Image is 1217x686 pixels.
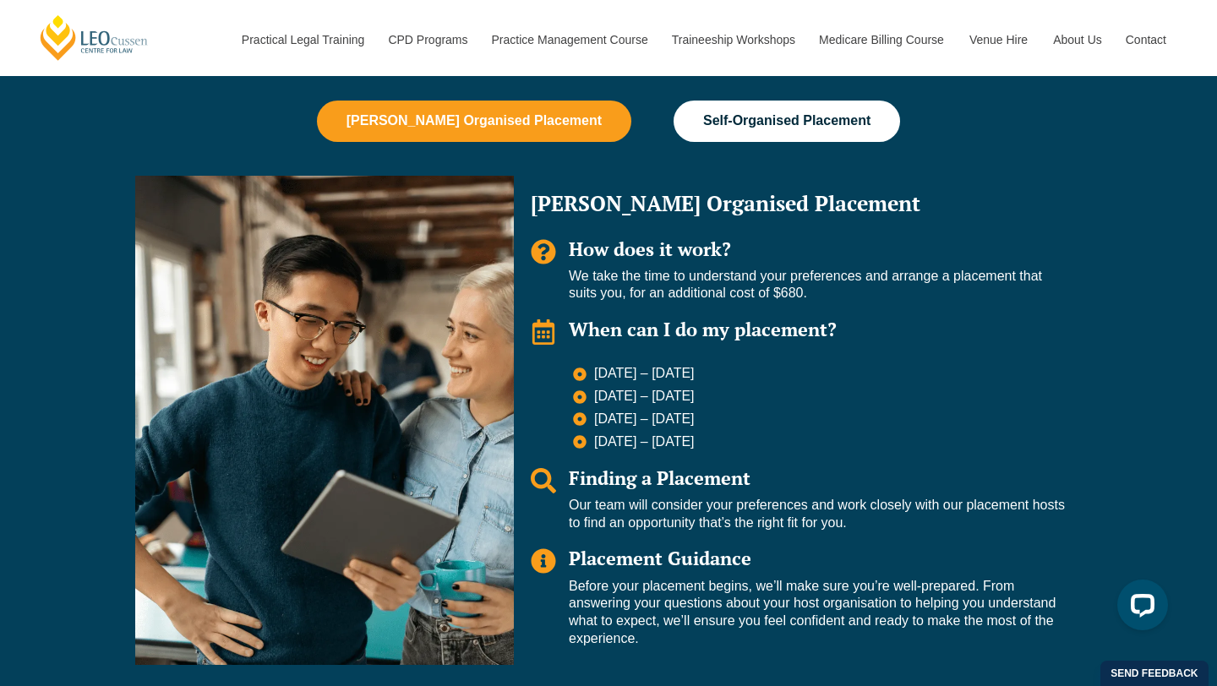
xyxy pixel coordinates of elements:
[1104,573,1175,644] iframe: LiveChat chat widget
[127,101,1090,673] div: Tabs. Open items with Enter or Space, close with Escape and navigate using the Arrow keys.
[38,14,150,62] a: [PERSON_NAME] Centre for Law
[659,3,806,76] a: Traineeship Workshops
[569,465,750,490] span: Finding a Placement
[479,3,659,76] a: Practice Management Course
[806,3,957,76] a: Medicare Billing Course
[957,3,1040,76] a: Venue Hire
[569,497,1065,532] p: Our team will consider your preferences and work closely with our placement hosts to find an oppo...
[569,546,751,570] span: Placement Guidance
[590,388,695,406] span: [DATE] – [DATE]
[590,433,695,451] span: [DATE] – [DATE]
[1040,3,1113,76] a: About Us
[590,365,695,383] span: [DATE] – [DATE]
[569,237,731,261] span: How does it work?
[590,411,695,428] span: [DATE] – [DATE]
[569,268,1065,303] p: We take the time to understand your preferences and arrange a placement that suits you, for an ad...
[229,3,376,76] a: Practical Legal Training
[569,578,1065,648] p: Before your placement begins, we’ll make sure you’re well-prepared. From answering your questions...
[375,3,478,76] a: CPD Programs
[569,317,837,341] span: When can I do my placement?
[531,193,1065,214] h2: [PERSON_NAME] Organised Placement
[703,113,870,128] span: Self-Organised Placement
[1113,3,1179,76] a: Contact
[347,113,602,128] span: [PERSON_NAME] Organised Placement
